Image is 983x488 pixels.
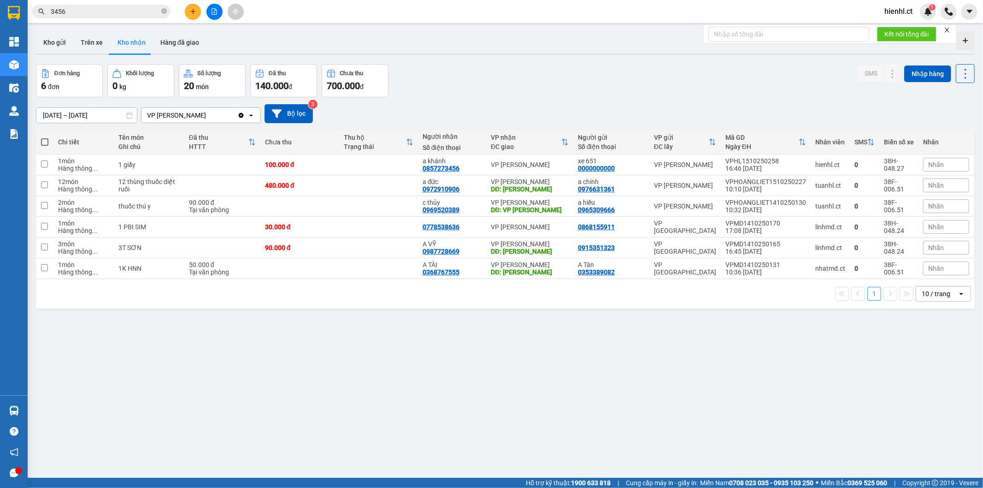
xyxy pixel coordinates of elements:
div: linhmd.ct [815,244,845,251]
input: Tìm tên, số ĐT hoặc mã đơn [51,6,159,17]
div: Nhân viên [815,138,845,146]
span: file-add [211,8,218,15]
th: Toggle SortBy [850,130,879,155]
div: Hàng thông thường [58,206,109,214]
input: Select a date range. [36,108,137,123]
span: ... [92,165,98,172]
button: Kho gửi [36,31,73,54]
div: Đã thu [269,70,286,77]
img: solution-icon [9,129,19,139]
img: logo-vxr [8,6,20,20]
img: warehouse-icon [9,83,19,93]
span: đơn [48,83,59,90]
div: SMS [854,138,867,146]
span: Nhãn [928,265,944,272]
div: VP [PERSON_NAME] [147,111,206,120]
button: Nhập hàng [904,65,951,82]
span: Cung cấp máy in - giấy in: [626,478,698,488]
button: 1 [867,287,881,301]
div: VP [PERSON_NAME] [654,182,716,189]
div: nhatmd.ct [815,265,845,272]
div: Thu hộ [344,134,406,141]
div: 38F-006.51 [884,178,914,193]
div: 50.000 đ [189,261,256,268]
span: caret-down [965,7,974,16]
div: 0868155911 [578,223,615,231]
button: caret-down [961,4,977,20]
div: xe 651 [578,157,645,165]
div: Khối lượng [126,70,154,77]
div: Tại văn phòng [189,268,256,276]
button: Đơn hàng6đơn [36,64,103,97]
div: 12 thùng thuốc diệt ruồi [118,178,180,193]
div: Trạng thái [344,143,406,150]
div: VP [PERSON_NAME] [491,178,569,185]
span: ... [92,248,98,255]
div: Tại văn phòng [189,206,256,214]
span: | [894,478,895,488]
span: 0 [112,80,118,91]
div: 12 món [58,178,109,185]
button: Kho nhận [110,31,153,54]
div: 0778538636 [423,223,459,231]
div: 100.000 đ [265,161,335,168]
div: A VỸ [423,240,482,248]
div: Hàng thông thường [58,268,109,276]
div: Số điện thoại [578,143,645,150]
span: copyright [932,480,938,486]
div: Ghi chú [118,143,180,150]
span: 20 [184,80,194,91]
sup: 1 [929,4,936,11]
svg: open [958,290,965,298]
div: ĐC giao [491,143,561,150]
div: 30.000 đ [265,223,335,231]
div: a khánh [423,157,482,165]
div: HTTT [189,143,248,150]
div: a đức [423,178,482,185]
div: Số điện thoại [423,144,482,151]
div: 38H-048.24 [884,220,914,234]
div: Biển số xe [884,138,914,146]
th: Toggle SortBy [339,130,418,155]
span: ... [92,227,98,234]
div: Hàng thông thường [58,185,109,193]
div: 16:46 [DATE] [725,165,806,172]
span: search [38,8,45,15]
span: close [944,27,950,33]
div: Đã thu [189,134,248,141]
th: Toggle SortBy [184,130,260,155]
span: ... [92,185,98,193]
div: Chưa thu [265,138,335,146]
div: 0972910906 [423,185,459,193]
div: 0 [854,223,875,231]
div: A Tân [578,261,645,268]
div: Đơn hàng [54,70,80,77]
div: 10 / trang [922,289,950,298]
button: Bộ lọc [265,104,313,123]
div: VPHOANGLIET1410250130 [725,199,806,206]
th: Toggle SortBy [649,130,721,155]
div: VP [PERSON_NAME] [654,202,716,210]
div: Chưa thu [340,70,364,77]
div: 38H-048.24 [884,240,914,255]
span: notification [10,448,18,457]
div: Mã GD [725,134,799,141]
div: 1 món [58,220,109,227]
div: 2 món [58,199,109,206]
button: Đã thu140.000đ [250,64,317,97]
div: 38F-006.51 [884,261,914,276]
div: 38F-006.51 [884,199,914,214]
div: Hàng thông thường [58,165,109,172]
div: Người gửi [578,134,645,141]
div: Hàng thông thường [58,227,109,234]
button: Trên xe [73,31,110,54]
div: Hàng thông thường [58,248,109,255]
div: 0 [854,265,875,272]
strong: 0369 525 060 [848,479,887,487]
button: Hàng đã giao [153,31,206,54]
div: VP [PERSON_NAME] [491,240,569,248]
div: 0 [854,182,875,189]
div: VPMD1410250165 [725,240,806,248]
span: close-circle [161,7,167,16]
span: hienhl.ct [877,6,920,17]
